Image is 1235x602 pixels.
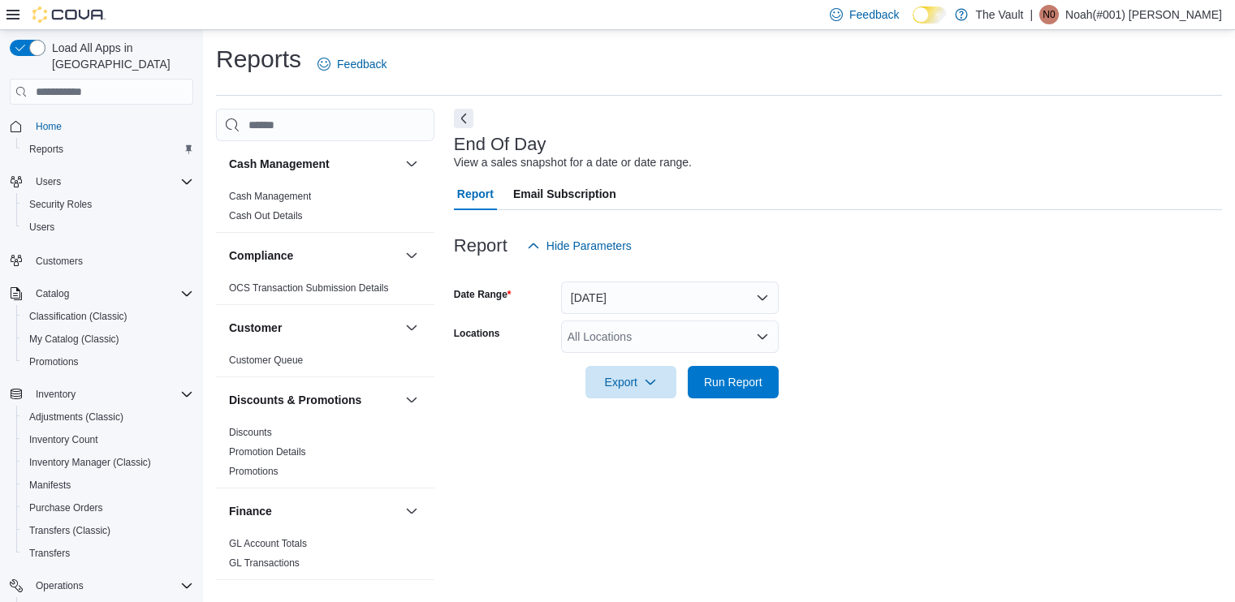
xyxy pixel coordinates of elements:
span: Classification (Classic) [29,310,127,323]
a: Promotion Details [229,446,306,458]
a: OCS Transaction Submission Details [229,282,389,294]
span: My Catalog (Classic) [23,329,193,349]
span: Transfers [29,547,70,560]
button: Cash Management [229,156,399,172]
a: Transfers (Classic) [23,521,117,540]
span: Inventory Manager (Classic) [23,453,193,472]
span: GL Account Totals [229,537,307,550]
button: Inventory Count [16,428,200,451]
span: Manifests [23,475,193,495]
h3: Cash Management [229,156,330,172]
button: Transfers (Classic) [16,519,200,542]
span: Hide Parameters [546,238,632,254]
button: Finance [229,503,399,519]
button: Customers [3,248,200,272]
span: Catalog [29,284,193,303]
span: Customer Queue [229,354,303,367]
button: Export [585,366,676,398]
a: Promotions [23,352,85,372]
span: Operations [29,576,193,596]
span: Purchase Orders [23,498,193,518]
div: Discounts & Promotions [216,423,434,488]
span: Promotions [23,352,193,372]
h3: End Of Day [454,135,546,154]
button: Inventory [3,383,200,406]
span: Report [457,178,494,210]
div: Compliance [216,278,434,304]
span: Adjustments (Classic) [23,407,193,427]
button: Cash Management [402,154,421,174]
a: Promotions [229,466,279,477]
span: Email Subscription [513,178,616,210]
button: Users [16,216,200,239]
a: Discounts [229,427,272,438]
button: Adjustments (Classic) [16,406,200,428]
a: Cash Management [229,191,311,202]
span: Security Roles [29,198,92,211]
button: Finance [402,501,421,521]
div: Noah(#001) Trodick [1039,5,1059,24]
button: Transfers [16,542,200,565]
span: Discounts [229,426,272,439]
h3: Report [454,236,507,256]
a: Transfers [23,544,76,563]
div: Customer [216,350,434,376]
a: Customer Queue [229,355,303,366]
button: Home [3,114,200,138]
button: Open list of options [756,330,769,343]
span: Customers [36,255,83,268]
div: View a sales snapshot for a date or date range. [454,154,692,171]
span: Inventory [29,385,193,404]
span: Users [29,172,193,191]
button: Manifests [16,474,200,497]
a: Reports [23,140,70,159]
h3: Discounts & Promotions [229,392,361,408]
button: Reports [16,138,200,161]
a: Feedback [311,48,393,80]
div: Finance [216,534,434,579]
a: Users [23,217,61,237]
span: Users [36,175,61,188]
button: Discounts & Promotions [402,390,421,410]
span: Purchase Orders [29,501,103,514]
div: Cash Management [216,187,434,232]
span: Reports [29,143,63,156]
button: Inventory [29,385,82,404]
span: Promotions [29,355,79,368]
button: Compliance [402,246,421,265]
span: Transfers [23,544,193,563]
a: Classification (Classic) [23,307,134,326]
span: Feedback [337,56,386,72]
button: Security Roles [16,193,200,216]
span: Reports [23,140,193,159]
h3: Customer [229,320,282,336]
button: Catalog [3,282,200,305]
a: Security Roles [23,195,98,214]
h1: Reports [216,43,301,75]
span: Load All Apps in [GEOGRAPHIC_DATA] [45,40,193,72]
span: Transfers (Classic) [23,521,193,540]
button: Promotions [16,350,200,373]
span: Export [595,366,667,398]
span: Security Roles [23,195,193,214]
span: Promotions [229,465,279,478]
input: Dark Mode [913,6,947,24]
span: Inventory Manager (Classic) [29,456,151,469]
button: Discounts & Promotions [229,392,399,408]
button: Classification (Classic) [16,305,200,328]
button: Hide Parameters [520,230,638,262]
p: Noah(#001) [PERSON_NAME] [1065,5,1222,24]
a: Manifests [23,475,77,495]
span: Cash Out Details [229,209,303,222]
button: Operations [29,576,90,596]
span: Run Report [704,374,762,390]
button: Run Report [688,366,779,398]
span: Inventory [36,388,76,401]
span: Customers [29,250,193,270]
a: GL Account Totals [229,538,307,549]
a: GL Transactions [229,557,300,569]
a: Home [29,117,68,136]
span: Feedback [849,6,899,23]
span: Home [29,116,193,136]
